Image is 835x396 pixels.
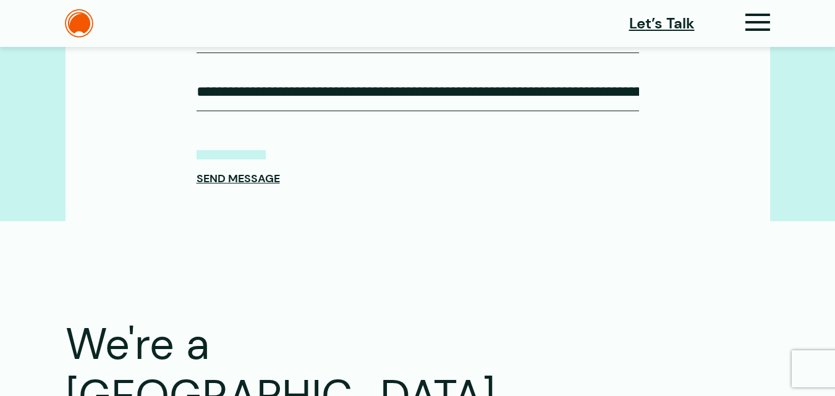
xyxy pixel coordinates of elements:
[65,9,93,38] img: The Daylight Studio Logo
[629,12,695,35] a: Let’s Talk
[197,172,280,185] span: SEND MESSAGE
[197,150,280,185] button: SEND MESSAGE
